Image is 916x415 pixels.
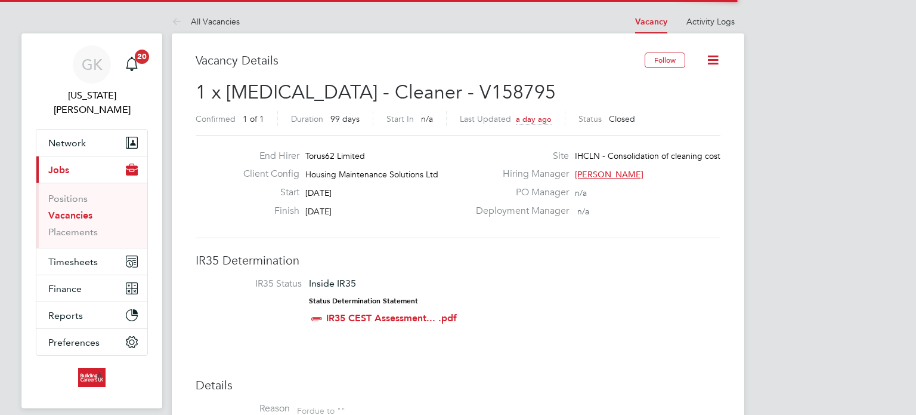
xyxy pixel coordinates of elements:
[120,45,144,84] a: 20
[135,50,149,64] span: 20
[575,187,587,198] span: n/a
[36,156,147,183] button: Jobs
[305,169,438,180] span: Housing Maintenance Solutions Ltd
[36,248,147,275] button: Timesheets
[48,137,86,149] span: Network
[48,337,100,348] span: Preferences
[196,113,236,124] label: Confirmed
[36,275,147,302] button: Finance
[575,169,643,180] span: [PERSON_NAME]
[243,113,264,124] span: 1 of 1
[575,150,720,161] span: IHCLN - Consolidation of cleaning cost
[36,368,148,387] a: Go to home page
[516,114,552,124] span: a day ago
[577,206,589,217] span: n/a
[82,57,103,72] span: GK
[196,402,290,415] label: Reason
[386,113,414,124] label: Start In
[196,377,720,393] h3: Details
[309,297,418,305] strong: Status Determination Statement
[234,205,299,217] label: Finish
[21,33,162,408] nav: Main navigation
[686,16,735,27] a: Activity Logs
[172,16,240,27] a: All Vacancies
[196,253,720,268] h3: IR35 Determination
[469,168,569,180] label: Hiring Manager
[36,183,147,248] div: Jobs
[48,256,98,268] span: Timesheets
[48,226,98,238] a: Placements
[578,113,602,124] label: Status
[609,113,635,124] span: Closed
[305,187,332,198] span: [DATE]
[291,113,323,124] label: Duration
[36,45,148,117] a: GK[US_STATE][PERSON_NAME]
[234,168,299,180] label: Client Config
[326,312,457,324] a: IR35 CEST Assessment... .pdf
[48,283,82,294] span: Finance
[305,150,365,161] span: Torus62 Limited
[469,150,569,162] label: Site
[196,81,556,104] span: 1 x [MEDICAL_DATA] - Cleaner - V158795
[469,205,569,217] label: Deployment Manager
[305,206,332,217] span: [DATE]
[196,53,645,68] h3: Vacancy Details
[48,164,69,176] span: Jobs
[469,186,569,199] label: PO Manager
[635,17,667,27] a: Vacancy
[36,88,148,117] span: Georgia King
[460,113,511,124] label: Last Updated
[208,278,302,290] label: IR35 Status
[36,302,147,328] button: Reports
[36,130,147,156] button: Network
[36,329,147,355] button: Preferences
[421,113,433,124] span: n/a
[48,210,92,221] a: Vacancies
[309,278,356,289] span: Inside IR35
[234,186,299,199] label: Start
[234,150,299,162] label: End Hirer
[48,310,83,321] span: Reports
[78,368,105,387] img: buildingcareersuk-logo-retina.png
[330,113,360,124] span: 99 days
[48,193,88,204] a: Positions
[645,53,685,68] button: Follow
